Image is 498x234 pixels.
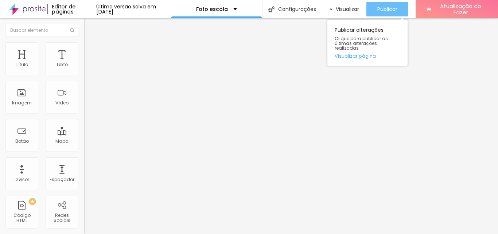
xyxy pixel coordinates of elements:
[84,18,498,234] iframe: Editor
[55,100,69,106] font: Vídeo
[278,5,316,13] font: Configurações
[196,5,228,13] font: Foto escola
[70,28,74,32] img: Ícone
[96,3,156,15] font: Última versão salva em [DATE]
[16,61,28,68] font: Título
[366,2,408,16] button: Publicar
[12,100,32,106] font: Imagem
[5,24,78,37] input: Buscar elemento
[322,2,366,16] button: Visualizar
[335,35,388,51] font: Clique para publicar as últimas alterações realizadas
[55,138,69,144] font: Mapa
[50,176,74,183] font: Espaçador
[13,212,31,223] font: Código HTML
[15,176,29,183] font: Divisor
[15,138,29,144] font: Botão
[56,61,68,68] font: Texto
[330,6,332,12] img: view-1.svg
[268,6,275,12] img: Ícone
[336,5,359,13] font: Visualizar
[335,53,376,60] font: Visualizar página
[335,26,384,34] font: Publicar alterações
[335,54,400,58] a: Visualizar página
[52,3,75,15] font: Editor de páginas
[440,2,481,16] font: Atualização do Fazer
[377,5,397,13] font: Publicar
[54,212,70,223] font: Redes Sociais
